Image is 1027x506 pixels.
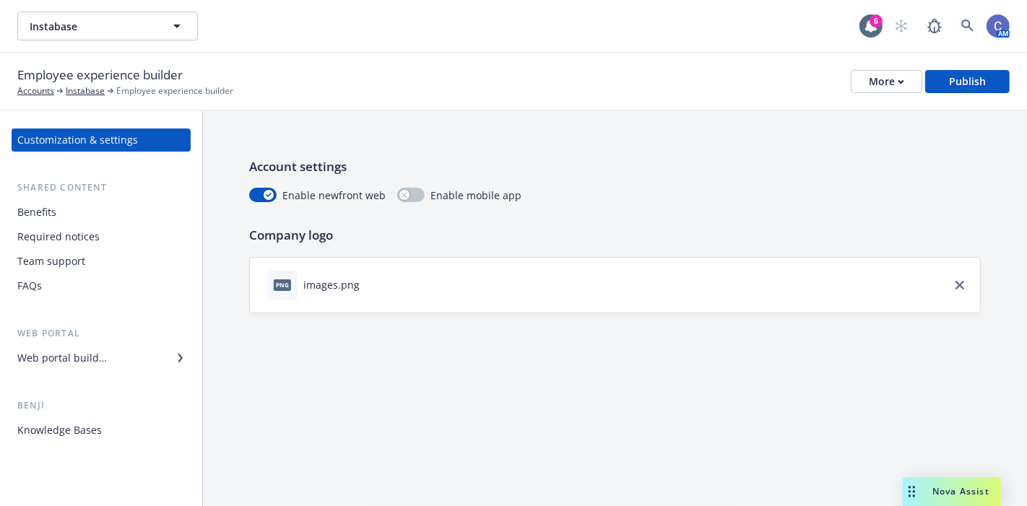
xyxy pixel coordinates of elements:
div: Team support [17,250,85,273]
span: Enable mobile app [430,188,521,203]
a: Team support [12,250,191,273]
div: Benji [12,398,191,413]
a: close [951,276,968,294]
img: photo [987,14,1010,38]
div: Shared content [12,180,191,195]
a: Customization & settings [12,128,191,152]
a: Start snowing [887,12,916,40]
a: Search [953,12,982,40]
a: Benefits [12,201,191,224]
div: 6 [870,14,883,27]
button: download file [365,277,377,292]
button: More [851,70,922,93]
a: Web portal builder [12,346,191,370]
div: Customization & settings [17,128,138,152]
div: FAQs [17,274,42,297]
p: Company logo [249,226,981,245]
span: Instabase [30,19,155,34]
a: Required notices [12,225,191,248]
div: Web portal [12,326,191,341]
div: Benefits [17,201,56,224]
a: Knowledge Bases [12,419,191,442]
button: Nova Assist [903,477,1001,506]
a: Report a Bug [920,12,949,40]
div: More [869,71,904,92]
div: images.png [303,277,360,292]
div: Knowledge Bases [17,419,102,442]
div: Publish [949,71,986,92]
button: Publish [925,70,1010,93]
p: Account settings [249,157,981,176]
span: Nova Assist [932,485,989,497]
span: Employee experience builder [17,66,183,84]
button: Instabase [17,12,198,40]
span: Employee experience builder [116,84,233,97]
a: FAQs [12,274,191,297]
span: Enable newfront web [282,188,386,203]
span: png [274,279,291,290]
a: Instabase [66,84,105,97]
div: Drag to move [903,477,921,506]
a: Accounts [17,84,54,97]
div: Web portal builder [17,346,107,370]
div: Required notices [17,225,100,248]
